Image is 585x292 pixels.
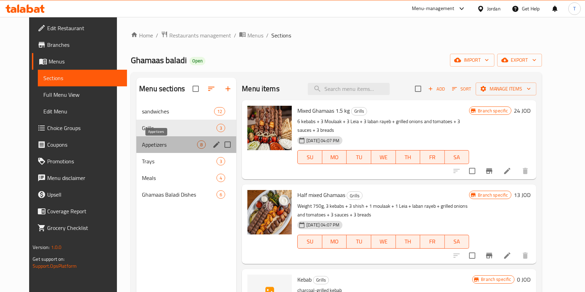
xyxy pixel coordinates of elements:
[399,152,418,162] span: TH
[38,70,127,86] a: Sections
[234,31,236,40] li: /
[197,141,205,148] span: 8
[573,5,576,12] span: T
[169,31,231,40] span: Restaurants management
[450,84,473,94] button: Sort
[481,85,531,93] span: Manage items
[423,152,442,162] span: FR
[371,235,396,249] button: WE
[420,150,445,164] button: FR
[242,84,280,94] h2: Menu items
[38,103,127,120] a: Edit Menu
[448,237,467,247] span: SA
[247,31,263,40] span: Menus
[32,186,127,203] a: Upsell
[47,140,121,149] span: Coupons
[189,57,205,65] div: Open
[514,190,531,200] h6: 13 JOD
[239,31,263,40] a: Menus
[197,140,206,149] div: items
[211,139,222,150] button: edit
[136,120,236,136] div: Grills3
[189,58,205,64] span: Open
[47,174,121,182] span: Menu disclaimer
[32,36,127,53] a: Branches
[203,80,220,97] span: Sort sections
[47,207,121,215] span: Coverage Report
[142,124,217,132] span: Grills
[313,276,329,284] span: Grills
[47,41,121,49] span: Branches
[465,248,480,263] span: Select to update
[161,31,231,40] a: Restaurants management
[142,174,217,182] span: Meals
[347,150,371,164] button: TU
[420,235,445,249] button: FR
[217,158,225,165] span: 3
[448,152,467,162] span: SA
[49,57,121,66] span: Menus
[304,137,342,144] span: [DATE] 04:07 PM
[349,237,368,247] span: TU
[217,157,225,165] div: items
[217,191,225,198] span: 6
[142,190,217,199] span: Ghamaas Baladi Dishes
[300,152,319,162] span: SU
[396,235,421,249] button: TH
[425,84,448,94] span: Add item
[43,74,121,82] span: Sections
[32,53,127,70] a: Menus
[374,152,393,162] span: WE
[503,167,511,175] a: Edit menu item
[374,237,393,247] span: WE
[478,276,514,283] span: Branch specific
[247,190,292,234] img: Half mixed Ghamaas
[297,105,350,116] span: Mixed Ghamaas 1.5 kg
[136,186,236,203] div: Ghamaas Baladi Dishes6
[412,5,455,13] div: Menu-management
[47,224,121,232] span: Grocery Checklist
[322,150,347,164] button: MO
[47,24,121,32] span: Edit Restaurant
[139,84,185,94] h2: Menu sections
[32,20,127,36] a: Edit Restaurant
[503,56,536,65] span: export
[452,85,471,93] span: Sort
[214,107,225,115] div: items
[32,153,127,170] a: Promotions
[217,190,225,199] div: items
[131,31,542,40] nav: breadcrumb
[38,86,127,103] a: Full Menu View
[475,192,511,198] span: Branch specific
[465,164,480,178] span: Select to update
[297,117,469,135] p: 6 kebabs + 3 Moulaak + 3 Leia + 3 laban rayeb + grilled onions and tomatoes + 3 sauces + 3 breads
[217,124,225,132] div: items
[214,108,225,115] span: 12
[476,83,536,95] button: Manage items
[371,150,396,164] button: WE
[47,190,121,199] span: Upsell
[32,120,127,136] a: Choice Groups
[136,136,236,153] div: Appetizers8edit
[322,235,347,249] button: MO
[308,83,390,95] input: search
[142,107,214,115] span: sandwiches
[503,251,511,260] a: Edit menu item
[351,107,367,115] span: Grills
[475,108,511,114] span: Branch specific
[425,84,448,94] button: Add
[347,191,363,200] div: Grills
[217,175,225,181] span: 4
[517,275,531,284] h6: 0 JOD
[47,157,121,165] span: Promotions
[481,163,498,179] button: Branch-specific-item
[297,235,322,249] button: SU
[313,276,329,284] div: Grills
[423,237,442,247] span: FR
[156,31,158,40] li: /
[220,80,236,97] button: Add section
[297,150,322,164] button: SU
